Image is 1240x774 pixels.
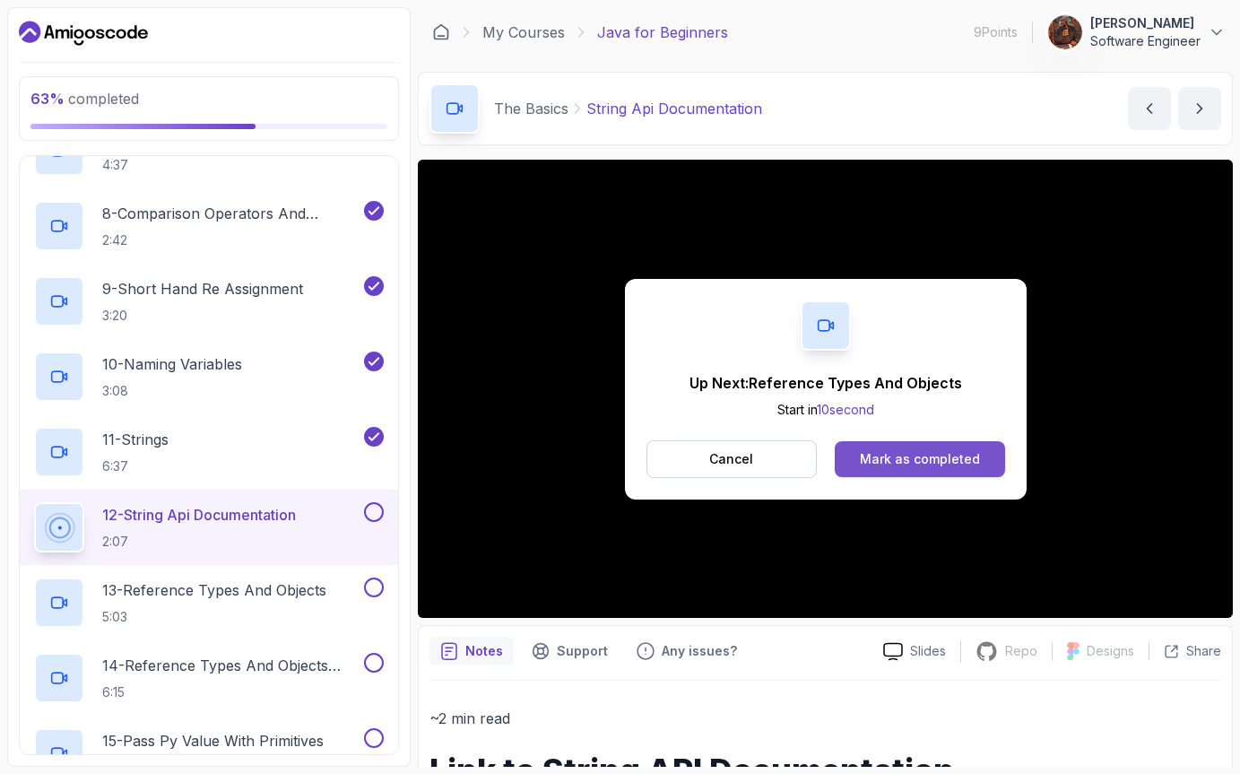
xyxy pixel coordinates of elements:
p: [PERSON_NAME] [1090,14,1201,32]
p: The Basics [494,98,568,119]
p: 6:37 [102,457,169,475]
button: previous content [1128,87,1171,130]
p: 3:20 [102,307,303,325]
a: My Courses [482,22,565,43]
p: 15 - Pass Py Value With Primitives [102,730,324,752]
p: 4:37 [102,156,360,174]
span: completed [30,90,139,108]
p: String Api Documentation [586,98,762,119]
p: 2:42 [102,231,360,249]
span: 63 % [30,90,65,108]
p: Software Engineer [1090,32,1201,50]
button: Mark as completed [835,441,1004,477]
button: 9-Short Hand Re Assignment3:20 [34,276,384,326]
button: 10-Naming Variables3:08 [34,352,384,402]
button: 14-Reference Types And Objects Diferences6:15 [34,653,384,703]
p: Repo [1005,642,1037,660]
p: Up Next: Reference Types And Objects [689,372,962,394]
span: 10 second [817,402,874,417]
button: 12-String Api Documentation2:07 [34,502,384,552]
a: Slides [869,642,960,661]
p: 12 - String Api Documentation [102,504,296,526]
p: Designs [1087,642,1134,660]
button: Support button [521,637,619,665]
p: Start in [689,401,962,419]
p: Cancel [709,450,753,468]
button: 13-Reference Types And Objects5:03 [34,578,384,628]
p: 11 - Strings [102,429,169,450]
button: Share [1149,642,1221,660]
button: Feedback button [626,637,748,665]
p: 5:03 [102,608,326,626]
p: Slides [910,642,946,660]
p: 8 - Comparison Operators and Booleans [102,203,360,224]
p: Support [557,642,608,660]
p: 9 Points [974,23,1018,41]
p: Notes [465,642,503,660]
a: Dashboard [19,19,148,48]
p: 6:15 [102,683,360,701]
p: ~2 min read [429,706,1221,731]
p: Java for Beginners [597,22,728,43]
button: user profile image[PERSON_NAME]Software Engineer [1047,14,1226,50]
p: Share [1186,642,1221,660]
a: Dashboard [432,23,450,41]
button: 11-Strings6:37 [34,427,384,477]
p: 14 - Reference Types And Objects Diferences [102,655,360,676]
p: 10 - Naming Variables [102,353,242,375]
p: 13 - Reference Types And Objects [102,579,326,601]
button: Cancel [646,440,818,478]
button: next content [1178,87,1221,130]
div: Mark as completed [860,450,980,468]
button: notes button [429,637,514,665]
button: 8-Comparison Operators and Booleans2:42 [34,201,384,251]
p: 3:08 [102,382,242,400]
p: 9 - Short Hand Re Assignment [102,278,303,300]
p: Any issues? [662,642,737,660]
img: user profile image [1048,15,1082,49]
p: 2:07 [102,533,296,551]
iframe: 12 - String API Documentation [418,160,1233,618]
